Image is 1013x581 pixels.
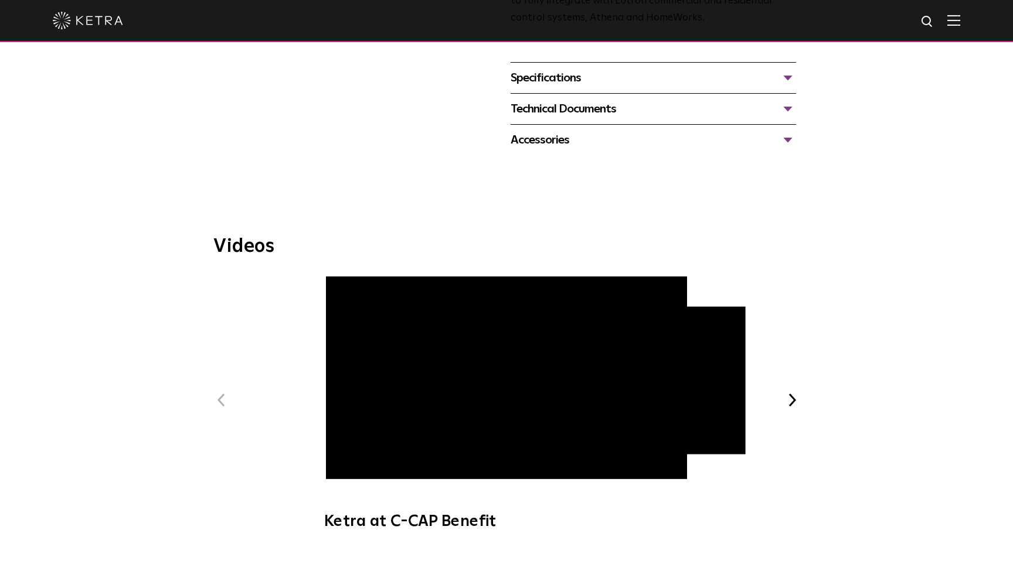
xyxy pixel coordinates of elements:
[213,237,800,256] h3: Videos
[511,69,796,87] div: Specifications
[511,131,796,149] div: Accessories
[511,100,796,118] div: Technical Documents
[53,12,123,29] img: ketra-logo-2019-white
[947,15,960,26] img: Hamburger%20Nav.svg
[784,392,800,408] button: Next
[920,15,935,29] img: search icon
[213,392,229,408] button: Previous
